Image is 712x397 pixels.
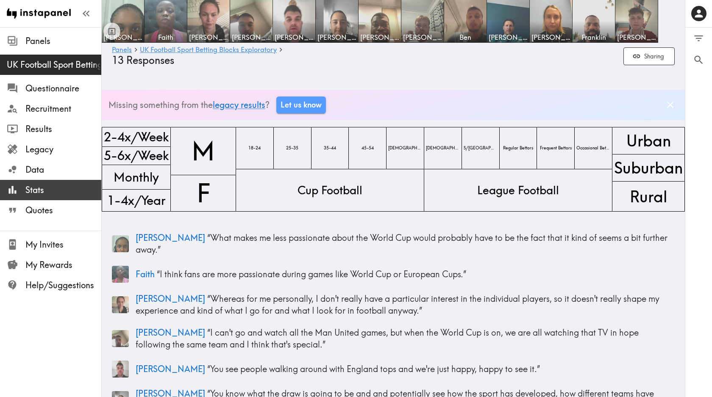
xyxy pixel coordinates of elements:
span: Filter Responses [693,33,704,44]
a: Panelist thumbnail[PERSON_NAME] “I can't go and watch all the Man United games, but when the Worl... [112,323,675,354]
span: [PERSON_NAME] [317,33,356,42]
span: Stats [25,184,101,196]
button: Search [685,49,712,71]
p: “ Whereas for me personally, I don't really have a particular interest in the individual players,... [136,293,675,317]
span: Cup Football [296,181,364,200]
img: Panelist thumbnail [112,235,129,252]
span: Results [25,123,101,135]
button: Sharing [623,47,675,66]
span: 45-54 [360,143,375,153]
span: [DEMOGRAPHIC_DATA] [387,143,424,153]
span: Frequent Bettors [538,143,573,153]
p: “ I can't go and watch all the Man United games, but when the World Cup is on, we are all watchin... [136,327,675,350]
span: [PERSON_NAME] [360,33,399,42]
span: [PERSON_NAME] [275,33,314,42]
p: “ You see people walking around with England tops and we're just happy, happy to see it. ” [136,363,675,375]
span: Suburban [612,155,684,180]
a: UK Football Sport Betting Blocks Exploratory [140,46,277,54]
a: Panelist thumbnailFaith “I think fans are more passionate during games like World Cup or European... [112,262,675,286]
span: Occasional Bettor [575,143,612,153]
span: Urban [625,128,673,153]
img: Panelist thumbnail [112,266,129,283]
p: “ I think fans are more passionate during games like World Cup or European Cups. ” [136,268,675,280]
a: Panelist thumbnail[PERSON_NAME] “Whereas for me personally, I don't really have a particular inte... [112,289,675,320]
span: [DEMOGRAPHIC_DATA] [424,143,462,153]
span: 2-4x/Week [102,127,170,147]
span: 13 Responses [112,54,174,66]
span: Recruitment [25,103,101,115]
span: Quotes [25,204,101,216]
a: Panelist thumbnail[PERSON_NAME] “You see people walking around with England tops and we're just h... [112,357,675,381]
span: [PERSON_NAME] [489,33,528,42]
span: 18-24 [247,143,262,153]
span: S/[GEOGRAPHIC_DATA]/[GEOGRAPHIC_DATA] [462,143,499,153]
img: Panelist thumbnail [112,361,129,378]
span: Legacy [25,143,101,155]
span: [PERSON_NAME] [136,327,205,338]
p: Missing something from the ? [108,99,270,111]
span: Data [25,164,101,176]
a: legacy results [213,99,265,110]
span: League Football [476,181,561,200]
span: My Rewards [25,259,101,271]
span: UK Football Sport Betting Blocks Exploratory [7,59,101,71]
span: [PERSON_NAME] [136,232,205,243]
span: 1-4x/Year [106,190,167,211]
button: Filter Responses [685,28,712,49]
span: Faith [146,33,185,42]
span: M [190,132,217,171]
span: [PERSON_NAME] [531,33,570,42]
span: Franklin [574,33,613,42]
p: “ What makes me less passionate about the World Cup would probably have to be the fact that it ki... [136,232,675,256]
span: [PERSON_NAME] [617,33,656,42]
span: Ben [446,33,485,42]
span: 25-35 [284,143,300,153]
span: Questionnaire [25,83,101,94]
span: Regular Bettors [501,143,535,153]
span: Help/Suggestions [25,279,101,291]
button: Dismiss banner [662,97,678,113]
span: [PERSON_NAME] [403,33,442,42]
a: Panelist thumbnail[PERSON_NAME] “What makes me less passionate about the World Cup would probably... [112,229,675,259]
span: F [195,174,212,212]
img: Panelist thumbnail [112,296,129,313]
span: Monthly [112,167,161,187]
span: [PERSON_NAME] [103,33,142,42]
span: My Invites [25,239,101,251]
span: [PERSON_NAME] [136,293,205,304]
span: Panels [25,35,101,47]
span: [PERSON_NAME] [232,33,271,42]
span: [PERSON_NAME] [189,33,228,42]
span: 35-44 [322,143,338,153]
span: Rural [628,184,669,209]
a: Panels [112,46,132,54]
a: Let us know [276,96,326,113]
span: [PERSON_NAME] [136,364,205,374]
span: Search [693,54,704,66]
button: Toggle between responses and questions [103,23,120,40]
span: Faith [136,269,155,279]
span: 5-6x/Week [102,145,170,166]
img: Panelist thumbnail [112,330,129,347]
